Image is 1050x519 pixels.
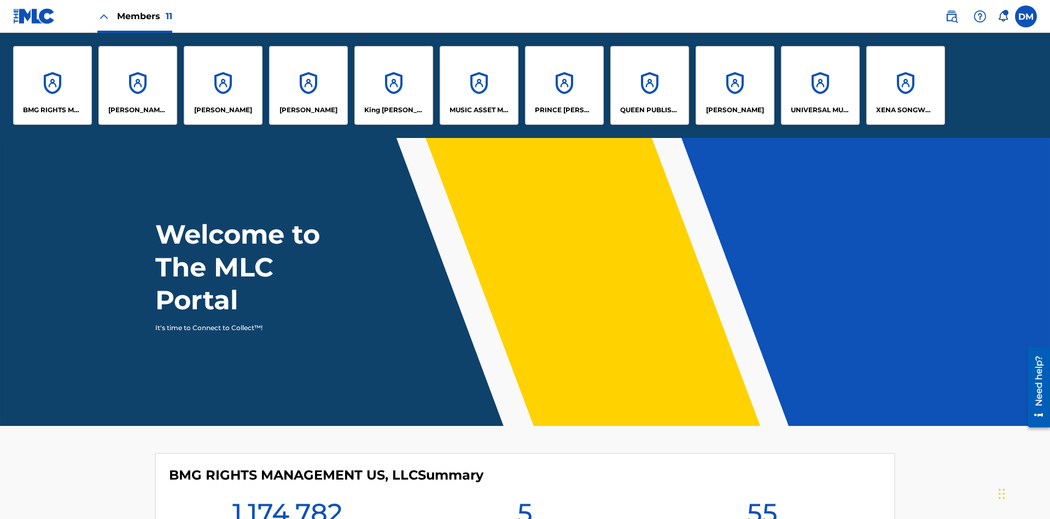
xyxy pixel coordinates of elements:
p: QUEEN PUBLISHA [620,105,680,115]
img: MLC Logo [13,8,55,24]
p: UNIVERSAL MUSIC PUB GROUP [791,105,850,115]
a: AccountsBMG RIGHTS MANAGEMENT US, LLC [13,46,92,125]
p: XENA SONGWRITER [876,105,936,115]
a: AccountsQUEEN PUBLISHA [610,46,689,125]
div: Notifications [997,11,1008,22]
p: It's time to Connect to Collect™! [155,323,345,333]
iframe: Resource Center [1019,343,1050,433]
img: help [973,10,987,23]
a: AccountsXENA SONGWRITER [866,46,945,125]
p: ELVIS COSTELLO [194,105,252,115]
a: AccountsUNIVERSAL MUSIC PUB GROUP [781,46,860,125]
p: EYAMA MCSINGER [279,105,337,115]
p: BMG RIGHTS MANAGEMENT US, LLC [23,105,83,115]
h4: BMG RIGHTS MANAGEMENT US, LLC [169,467,483,483]
p: King McTesterson [364,105,424,115]
div: Drag [999,477,1005,510]
a: Accounts[PERSON_NAME] [696,46,774,125]
a: Accounts[PERSON_NAME] [269,46,348,125]
a: AccountsMUSIC ASSET MANAGEMENT (MAM) [440,46,518,125]
p: MUSIC ASSET MANAGEMENT (MAM) [450,105,509,115]
iframe: Chat Widget [995,466,1050,519]
p: CLEO SONGWRITER [108,105,168,115]
div: Help [969,5,991,27]
p: RONALD MCTESTERSON [706,105,764,115]
a: Accounts[PERSON_NAME] SONGWRITER [98,46,177,125]
span: Members [117,10,172,22]
h1: Welcome to The MLC Portal [155,218,360,316]
span: 11 [166,11,172,21]
a: Public Search [941,5,962,27]
img: search [945,10,958,23]
p: PRINCE MCTESTERSON [535,105,594,115]
a: AccountsPRINCE [PERSON_NAME] [525,46,604,125]
img: Close [97,10,110,23]
a: AccountsKing [PERSON_NAME] [354,46,433,125]
div: User Menu [1015,5,1037,27]
a: Accounts[PERSON_NAME] [184,46,262,125]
